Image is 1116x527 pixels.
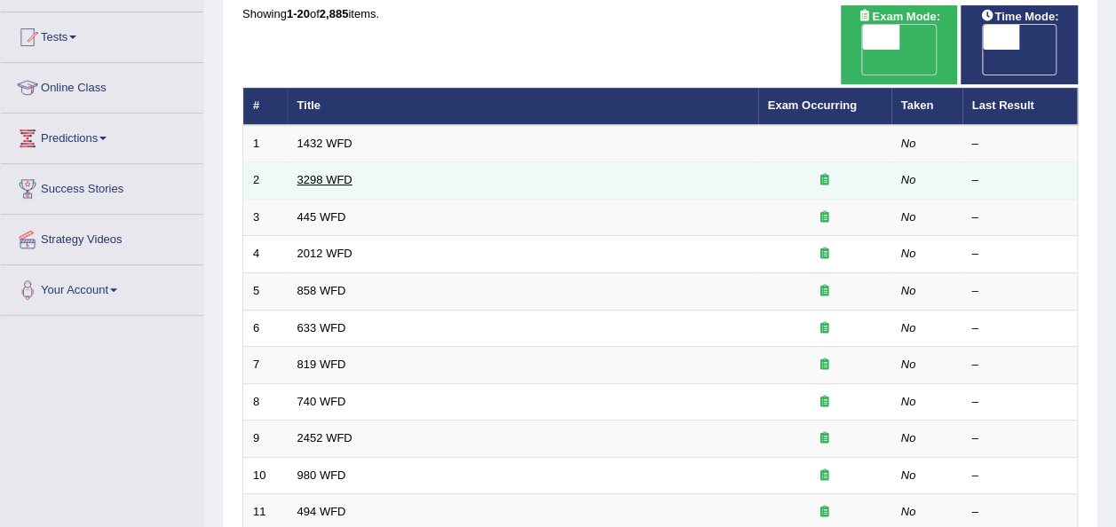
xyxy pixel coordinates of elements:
[901,210,916,224] em: No
[768,504,882,521] div: Exam occurring question
[1,265,203,310] a: Your Account
[1,215,203,259] a: Strategy Videos
[901,468,916,482] em: No
[297,137,352,150] a: 1432 WFD
[297,431,352,444] a: 2452 WFD
[243,421,288,458] td: 9
[243,383,288,421] td: 8
[768,430,882,447] div: Exam occurring question
[972,320,1068,337] div: –
[243,457,288,494] td: 10
[972,357,1068,374] div: –
[768,468,882,484] div: Exam occurring question
[901,247,916,260] em: No
[768,283,882,300] div: Exam occurring question
[1,164,203,208] a: Success Stories
[243,125,288,162] td: 1
[901,431,916,444] em: No
[891,88,962,125] th: Taken
[972,468,1068,484] div: –
[297,321,346,334] a: 633 WFD
[972,504,1068,521] div: –
[901,173,916,186] em: No
[901,505,916,518] em: No
[297,395,346,408] a: 740 WFD
[243,273,288,311] td: 5
[972,430,1068,447] div: –
[288,88,758,125] th: Title
[297,468,346,482] a: 980 WFD
[972,209,1068,226] div: –
[901,137,916,150] em: No
[901,284,916,297] em: No
[1,114,203,158] a: Predictions
[297,173,352,186] a: 3298 WFD
[972,172,1068,189] div: –
[243,236,288,273] td: 4
[242,5,1078,22] div: Showing of items.
[768,320,882,337] div: Exam occurring question
[972,136,1068,153] div: –
[841,5,958,84] div: Show exams occurring in exams
[297,284,346,297] a: 858 WFD
[297,247,352,260] a: 2012 WFD
[901,395,916,408] em: No
[768,209,882,226] div: Exam occurring question
[768,394,882,411] div: Exam occurring question
[297,505,346,518] a: 494 WFD
[972,283,1068,300] div: –
[1,12,203,57] a: Tests
[287,7,310,20] b: 1-20
[1,63,203,107] a: Online Class
[320,7,349,20] b: 2,885
[851,7,946,26] span: Exam Mode:
[768,98,857,112] a: Exam Occurring
[768,172,882,189] div: Exam occurring question
[243,310,288,347] td: 6
[901,321,916,334] em: No
[768,357,882,374] div: Exam occurring question
[297,210,346,224] a: 445 WFD
[243,199,288,236] td: 3
[243,347,288,384] td: 7
[243,162,288,200] td: 2
[901,358,916,371] em: No
[973,7,1065,26] span: Time Mode:
[972,246,1068,263] div: –
[962,88,1078,125] th: Last Result
[972,394,1068,411] div: –
[297,358,346,371] a: 819 WFD
[243,88,288,125] th: #
[768,246,882,263] div: Exam occurring question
